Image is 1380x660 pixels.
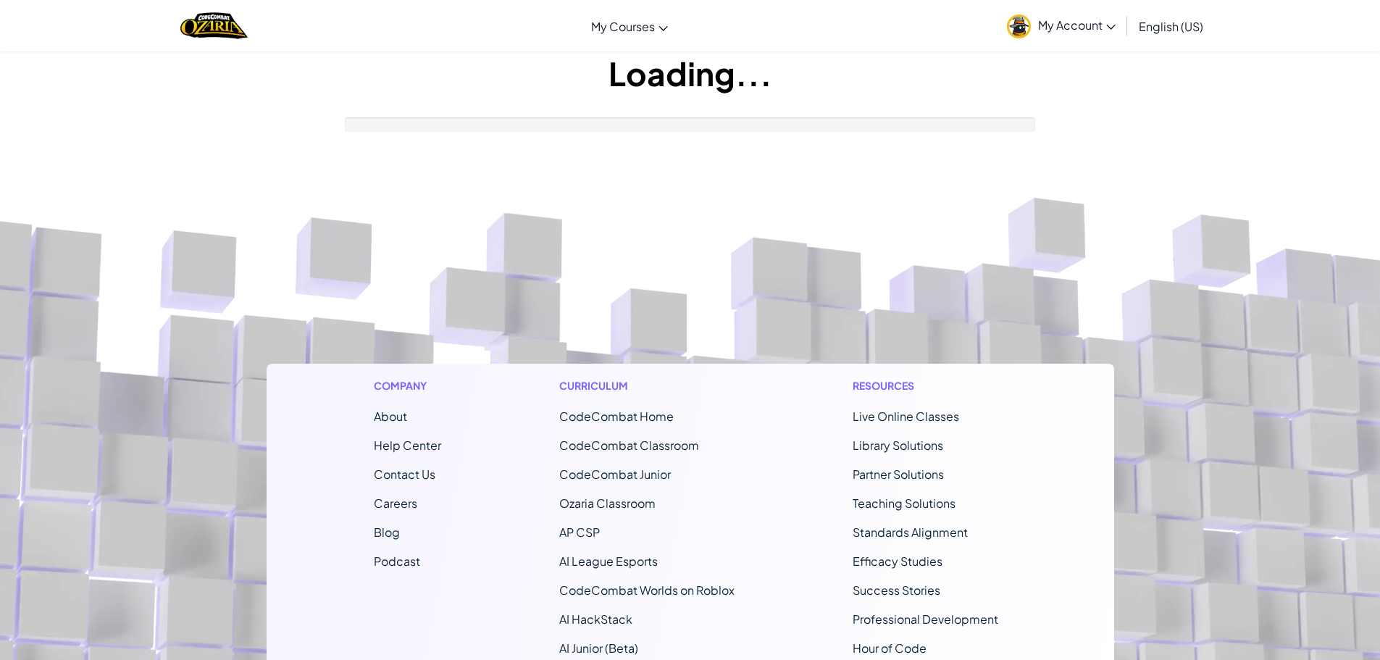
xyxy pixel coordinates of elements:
[1000,3,1123,49] a: My Account
[853,640,927,656] a: Hour of Code
[853,378,1007,393] h1: Resources
[559,378,735,393] h1: Curriculum
[853,467,944,482] a: Partner Solutions
[853,409,959,424] a: Live Online Classes
[374,496,417,511] a: Careers
[584,7,675,46] a: My Courses
[374,378,441,393] h1: Company
[559,409,674,424] span: CodeCombat Home
[559,438,699,453] a: CodeCombat Classroom
[1038,17,1116,33] span: My Account
[374,554,420,569] a: Podcast
[559,554,658,569] a: AI League Esports
[1132,7,1210,46] a: English (US)
[559,496,656,511] a: Ozaria Classroom
[853,496,955,511] a: Teaching Solutions
[1007,14,1031,38] img: avatar
[374,525,400,540] a: Blog
[559,640,638,656] a: AI Junior (Beta)
[559,611,632,627] a: AI HackStack
[374,409,407,424] a: About
[853,554,942,569] a: Efficacy Studies
[853,611,998,627] a: Professional Development
[853,438,943,453] a: Library Solutions
[1139,19,1203,34] span: English (US)
[559,467,671,482] a: CodeCombat Junior
[591,19,655,34] span: My Courses
[374,467,435,482] span: Contact Us
[853,525,968,540] a: Standards Alignment
[559,525,600,540] a: AP CSP
[374,438,441,453] a: Help Center
[559,582,735,598] a: CodeCombat Worlds on Roblox
[180,11,248,41] img: Home
[180,11,248,41] a: Ozaria by CodeCombat logo
[853,582,940,598] a: Success Stories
